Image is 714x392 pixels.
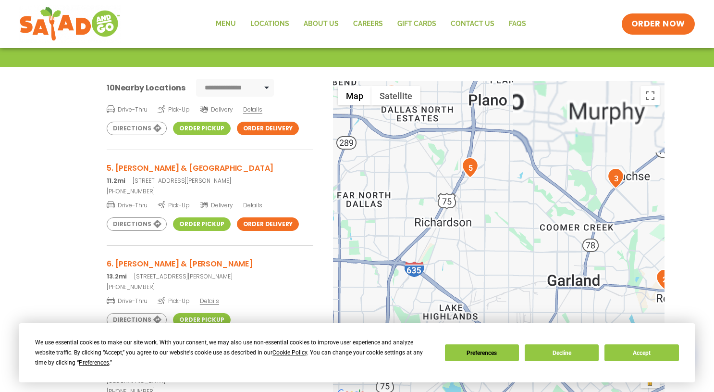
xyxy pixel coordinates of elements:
span: Pick-Up [158,200,190,210]
span: Delivery [200,105,233,114]
a: Directions [107,122,167,135]
a: Order Delivery [237,122,299,135]
a: Directions [107,313,167,327]
span: Preferences [79,359,109,366]
span: Cookie Policy [272,349,307,356]
a: Careers [346,13,390,35]
a: GIFT CARDS [390,13,443,35]
a: Drive-Thru Pick-Up Delivery Details [107,198,313,210]
a: Order Pickup [173,122,230,135]
div: 3 [607,168,624,189]
div: 2 [656,269,673,290]
span: Details [243,201,262,209]
div: Cookie Consent Prompt [19,323,695,382]
span: Details [243,105,262,114]
span: Details [200,297,219,305]
a: [PHONE_NUMBER] [107,187,313,196]
h3: 6. [PERSON_NAME] & [PERSON_NAME] [107,258,313,270]
button: Accept [604,344,678,361]
button: Show street map [338,86,371,105]
a: [PHONE_NUMBER] [107,283,313,291]
span: ORDER NOW [631,18,685,30]
a: ORDER NOW [622,13,695,35]
p: [STREET_ADDRESS][PERSON_NAME] [107,177,313,185]
h3: 5. [PERSON_NAME] & [GEOGRAPHIC_DATA] [107,162,313,174]
span: Delivery [200,201,233,210]
div: 9 [383,85,400,105]
strong: 11.2mi [107,177,125,185]
a: Locations [243,13,296,35]
img: new-SAG-logo-768×292 [19,5,121,43]
a: Contact Us [443,13,502,35]
a: Drive-Thru Pick-Up Details [107,293,313,305]
p: [STREET_ADDRESS][PERSON_NAME] [107,272,313,281]
a: 5. [PERSON_NAME] & [GEOGRAPHIC_DATA] 11.2mi[STREET_ADDRESS][PERSON_NAME] [107,162,313,185]
div: Nearby Locations [107,82,185,94]
span: Pick-Up [158,296,190,305]
span: Drive-Thru [107,296,148,305]
a: About Us [296,13,346,35]
span: Drive-Thru [107,200,148,210]
button: Decline [525,344,599,361]
a: Order Pickup [173,217,230,231]
strong: 13.2mi [107,272,127,280]
a: Drive-Thru Pick-Up Delivery Details [107,102,313,114]
div: We use essential cookies to make our site work. With your consent, we may also use non-essential ... [35,338,433,368]
div: 5 [462,157,479,178]
nav: Menu [209,13,533,35]
a: Menu [209,13,243,35]
span: Pick-Up [158,104,190,114]
a: Order Pickup [173,313,230,327]
button: Show satellite imagery [371,86,420,105]
span: Drive-Thru [107,104,148,114]
span: 10 [107,82,115,93]
a: 6. [PERSON_NAME] & [PERSON_NAME] 13.2mi[STREET_ADDRESS][PERSON_NAME] [107,258,313,281]
button: Preferences [445,344,519,361]
a: FAQs [502,13,533,35]
a: Order Delivery [237,217,299,231]
a: Directions [107,217,167,231]
button: Toggle fullscreen view [640,86,660,105]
